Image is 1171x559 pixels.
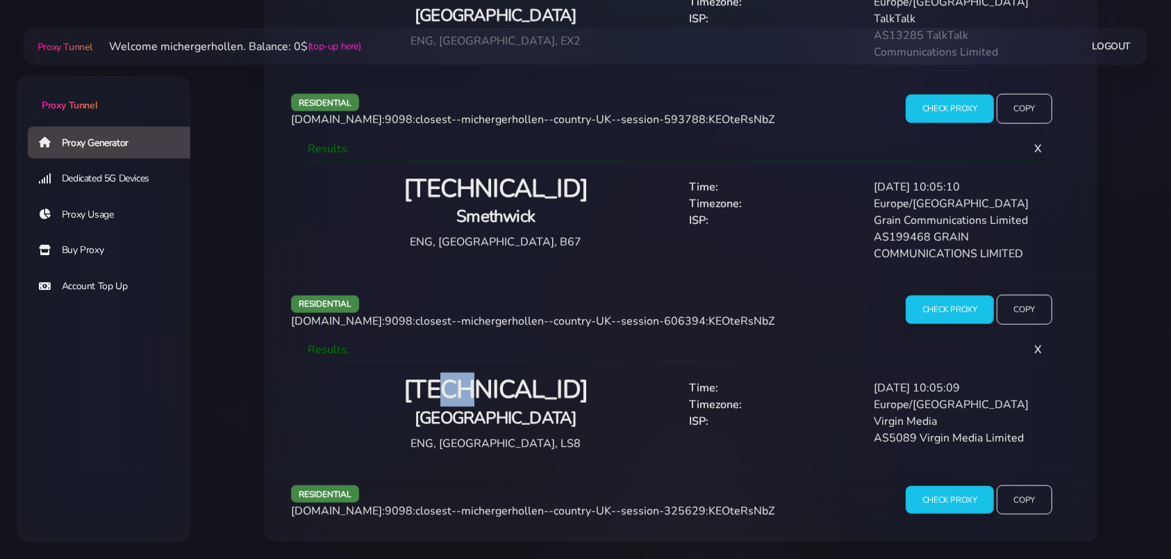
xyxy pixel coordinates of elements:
span: Results: [308,342,349,357]
span: residential [291,485,359,503]
a: Proxy Usage [28,199,201,231]
span: Results: [308,141,349,156]
div: TalkTalk [865,10,1050,27]
span: [DOMAIN_NAME]:9098:closest--michergerhollen--country-UK--session-593788:KEOteRsNbZ [291,112,774,127]
h4: Smethwick [319,205,672,228]
div: AS13285 TalkTalk Communications Limited [865,27,1050,60]
div: AS5089 Virgin Media Limited [865,430,1050,446]
div: ISP: [681,10,865,27]
div: Europe/[GEOGRAPHIC_DATA] [865,396,1050,413]
a: (top-up here) [308,39,361,54]
input: Copy [997,94,1052,124]
input: Copy [997,295,1052,325]
h4: [GEOGRAPHIC_DATA] [319,407,672,430]
li: Welcome michergerhollen. Balance: 0$ [92,38,361,55]
input: Check Proxy [906,295,994,324]
h4: [GEOGRAPHIC_DATA] [319,4,672,27]
span: ENG, [GEOGRAPHIC_DATA], B67 [410,234,581,250]
iframe: Webchat Widget [966,332,1154,542]
a: Proxy Generator [28,127,201,159]
div: Virgin Media [865,413,1050,430]
a: Proxy Tunnel [35,35,92,58]
div: [DATE] 10:05:09 [865,380,1050,396]
a: Proxy Tunnel [17,76,190,113]
div: AS199468 GRAIN COMMUNICATIONS LIMITED [865,229,1050,262]
span: X [1024,130,1054,168]
div: Europe/[GEOGRAPHIC_DATA] [865,195,1050,212]
span: Proxy Tunnel [42,99,97,112]
a: Account Top Up [28,270,201,302]
h2: [TECHNICAL_ID] [319,173,672,206]
span: [DOMAIN_NAME]:9098:closest--michergerhollen--country-UK--session-325629:KEOteRsNbZ [291,503,774,519]
span: residential [291,295,359,313]
div: Time: [681,380,865,396]
a: Dedicated 5G Devices [28,163,201,195]
div: [DATE] 10:05:10 [865,179,1050,195]
span: Proxy Tunnel [38,40,92,54]
div: Timezone: [681,195,865,212]
div: Grain Communications Limited [865,212,1050,229]
div: ISP: [681,212,865,229]
span: ENG, [GEOGRAPHIC_DATA], LS8 [410,436,581,451]
a: Logout [1093,33,1131,59]
h2: [TECHNICAL_ID] [319,374,672,407]
div: ISP: [681,413,865,430]
input: Check Proxy [906,95,994,123]
span: [DOMAIN_NAME]:9098:closest--michergerhollen--country-UK--session-606394:KEOteRsNbZ [291,314,774,329]
span: residential [291,94,359,111]
div: Timezone: [681,396,865,413]
div: Time: [681,179,865,195]
a: Buy Proxy [28,234,201,266]
input: Check Proxy [906,486,994,515]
